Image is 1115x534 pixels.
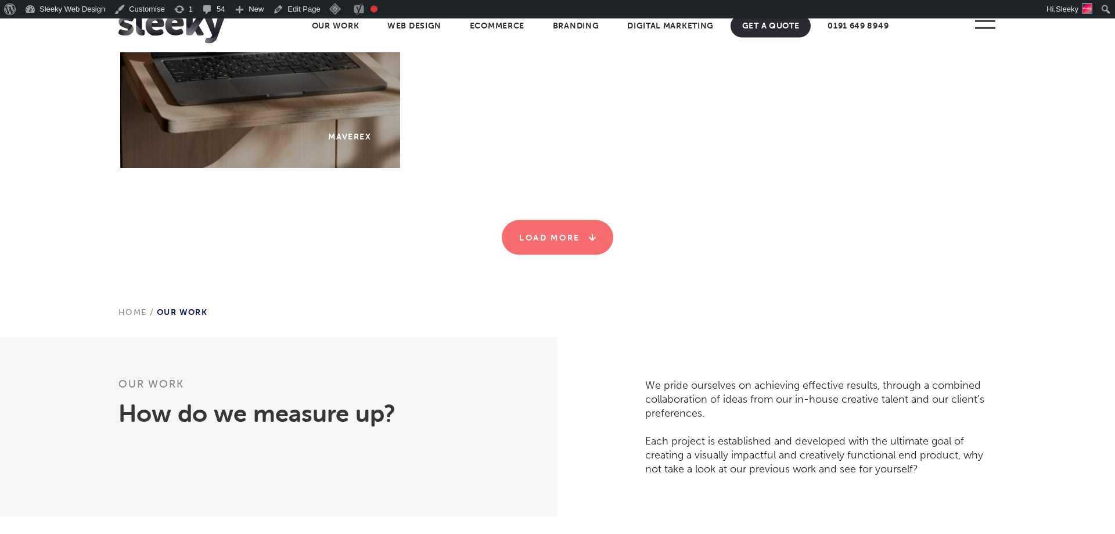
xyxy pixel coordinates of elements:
[118,307,147,317] a: Home
[541,15,611,38] a: Branding
[731,15,811,38] a: Get A Quote
[300,15,371,38] a: Our Work
[147,307,157,317] span: /
[1056,5,1078,13] span: Sleeky
[118,399,448,428] h2: How do we measure up?
[371,6,377,13] div: Focus keyphrase not set
[1082,3,1092,14] img: sleeky-avatar.svg
[645,434,997,476] p: Each project is established and developed with the ultimate goal of creating a visually impactful...
[118,9,224,44] img: Sleeky Web Design Newcastle
[645,378,997,420] p: We pride ourselves on achieving effective results, through a combined collaboration of ideas from...
[118,378,448,399] h1: Our Work
[458,15,536,38] a: Ecommerce
[816,15,900,38] a: 0191 649 8949
[118,255,207,338] div: Our Work
[502,220,613,255] a: Load More
[376,15,453,38] a: Web Design
[616,15,725,38] a: Digital Marketing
